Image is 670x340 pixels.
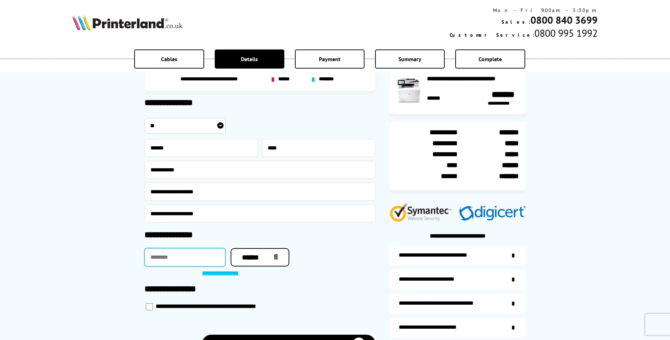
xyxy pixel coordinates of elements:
[450,7,598,13] div: Mon - Fri 9:00am - 5:30pm
[390,270,526,289] a: items-arrive
[398,55,421,63] span: Summary
[390,318,526,338] a: secure-website
[390,246,526,265] a: additional-ink
[390,294,526,313] a: additional-cables
[534,27,598,40] span: 0800 995 1992
[450,32,534,38] span: Customer Service:
[72,15,183,30] img: Printerland Logo
[479,55,502,63] span: Complete
[241,55,258,63] span: Details
[161,55,177,63] span: Cables
[530,13,598,27] a: 0800 840 3699
[502,19,530,25] span: Sales:
[319,55,340,63] span: Payment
